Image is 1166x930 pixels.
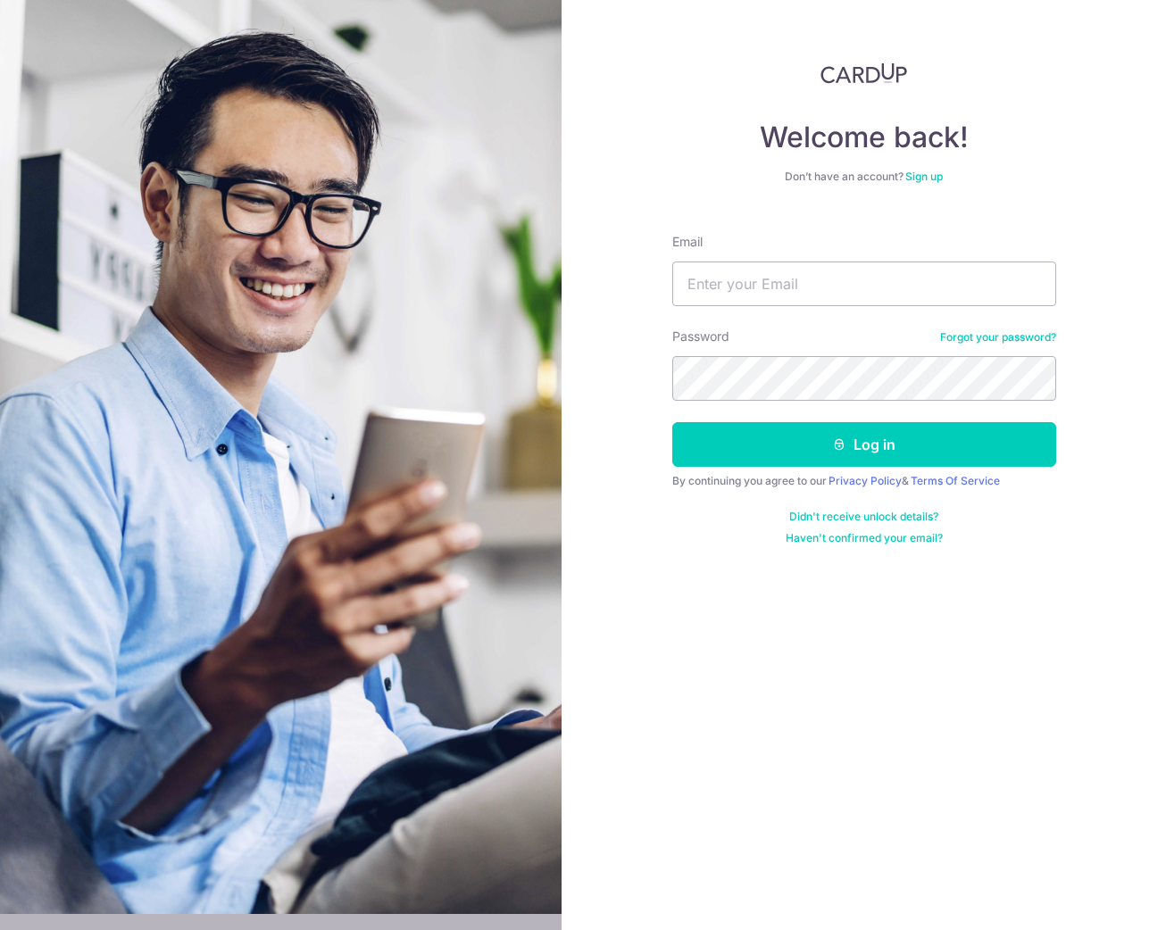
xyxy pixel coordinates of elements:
[786,531,943,545] a: Haven't confirmed your email?
[672,120,1056,155] h4: Welcome back!
[672,422,1056,467] button: Log in
[820,62,908,84] img: CardUp Logo
[672,328,729,345] label: Password
[911,474,1000,487] a: Terms Of Service
[672,262,1056,306] input: Enter your Email
[940,330,1056,345] a: Forgot your password?
[672,233,703,251] label: Email
[789,510,938,524] a: Didn't receive unlock details?
[672,170,1056,184] div: Don’t have an account?
[905,170,943,183] a: Sign up
[672,474,1056,488] div: By continuing you agree to our &
[829,474,902,487] a: Privacy Policy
